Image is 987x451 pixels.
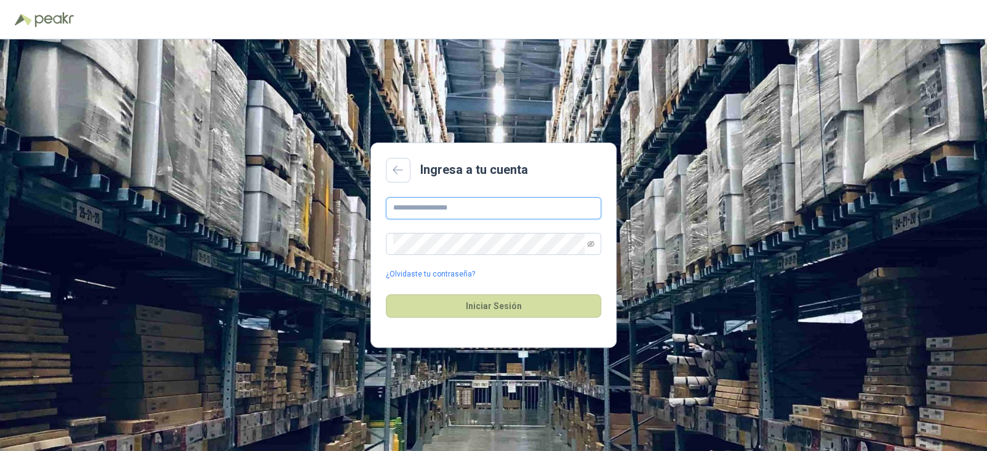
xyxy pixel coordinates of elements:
button: Iniciar Sesión [386,294,601,318]
img: Peakr [34,12,74,27]
span: eye-invisible [587,240,594,248]
img: Logo [15,14,32,26]
a: ¿Olvidaste tu contraseña? [386,269,475,280]
h2: Ingresa a tu cuenta [420,160,528,179]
